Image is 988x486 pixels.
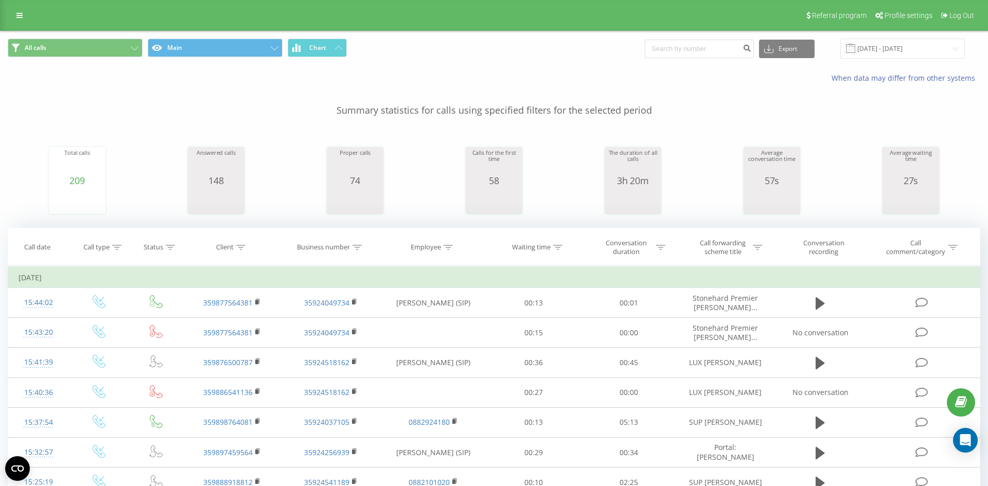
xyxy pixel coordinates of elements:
div: Call date [24,243,50,252]
div: 27s [885,175,937,186]
a: 35924037105 [304,417,349,427]
div: 209 [64,175,90,186]
a: 359886541136 [203,387,253,397]
button: Open CMP widget [5,456,30,481]
div: The duration of all calls [607,150,659,175]
td: [PERSON_NAME] (SIP) [380,438,486,467]
td: [PERSON_NAME] (SIP) [380,288,486,318]
div: Average conversation time [746,150,798,175]
a: 359877564381 [203,298,253,308]
button: Chart [288,39,347,57]
a: 359877564381 [203,328,253,337]
td: 00:13 [486,288,581,318]
a: 35924518162 [304,357,349,367]
div: 15:40:36 [19,383,59,403]
div: 57s [746,175,798,186]
div: Calls for the first time [468,150,520,175]
td: 00:00 [581,377,676,407]
a: When data may differ from other systems [832,73,980,83]
div: Waiting time [512,243,551,252]
div: Conversation duration [598,239,654,256]
button: Export [759,40,815,58]
div: 15:41:39 [19,352,59,372]
td: 00:29 [486,438,581,467]
div: Business number [297,243,350,252]
div: Open Intercom Messenger [953,428,978,453]
td: Portal: [PERSON_NAME] [676,438,775,467]
div: 74 [340,175,371,186]
div: Call comment/category [886,239,946,256]
td: 00:36 [486,348,581,377]
td: 00:34 [581,438,676,467]
button: Main [148,39,283,57]
div: 15:43:20 [19,322,59,343]
div: 15:37:54 [19,412,59,433]
a: 35924256939 [304,447,349,457]
div: Proper calls [340,150,371,175]
div: Conversation recording [790,239,857,256]
td: 00:15 [486,318,581,348]
a: 359876500787 [203,357,253,367]
span: No conversation [792,387,849,397]
a: 359897459564 [203,447,253,457]
td: [PERSON_NAME] (SIP) [380,348,486,377]
div: 3h 20m [607,175,659,186]
a: 0882924180 [409,417,450,427]
div: Answered calls [197,150,235,175]
a: 35924049734 [304,328,349,337]
span: Stonehard Premier [PERSON_NAME]... [693,323,758,342]
button: All calls [8,39,143,57]
span: No conversation [792,328,849,337]
td: LUX [PERSON_NAME] [676,377,775,407]
td: SUP [PERSON_NAME] [676,407,775,437]
td: 05:13 [581,407,676,437]
div: Status [144,243,163,252]
div: Client [216,243,234,252]
div: 58 [468,175,520,186]
td: LUX [PERSON_NAME] [676,348,775,377]
a: 35924049734 [304,298,349,308]
div: 148 [197,175,235,186]
div: Total calls [64,150,90,175]
a: 35924518162 [304,387,349,397]
span: Log Out [949,11,974,20]
td: 00:45 [581,348,676,377]
span: Referral program [812,11,867,20]
a: 359898764081 [203,417,253,427]
td: 00:01 [581,288,676,318]
td: 00:27 [486,377,581,407]
td: 00:13 [486,407,581,437]
div: Call type [83,243,110,252]
td: [DATE] [8,267,980,288]
div: Employee [411,243,441,252]
div: Call forwarding scheme title [695,239,750,256]
div: 15:32:57 [19,442,59,462]
span: Profile settings [885,11,932,20]
span: Stonehard Premier [PERSON_NAME]... [693,293,758,312]
p: Summary statistics for calls using specified filters for the selected period [8,83,980,117]
div: 15:44:02 [19,293,59,313]
span: All calls [25,44,46,52]
input: Search by number [645,40,754,58]
td: 00:00 [581,318,676,348]
span: Chart [309,44,326,51]
div: Average waiting time [885,150,937,175]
